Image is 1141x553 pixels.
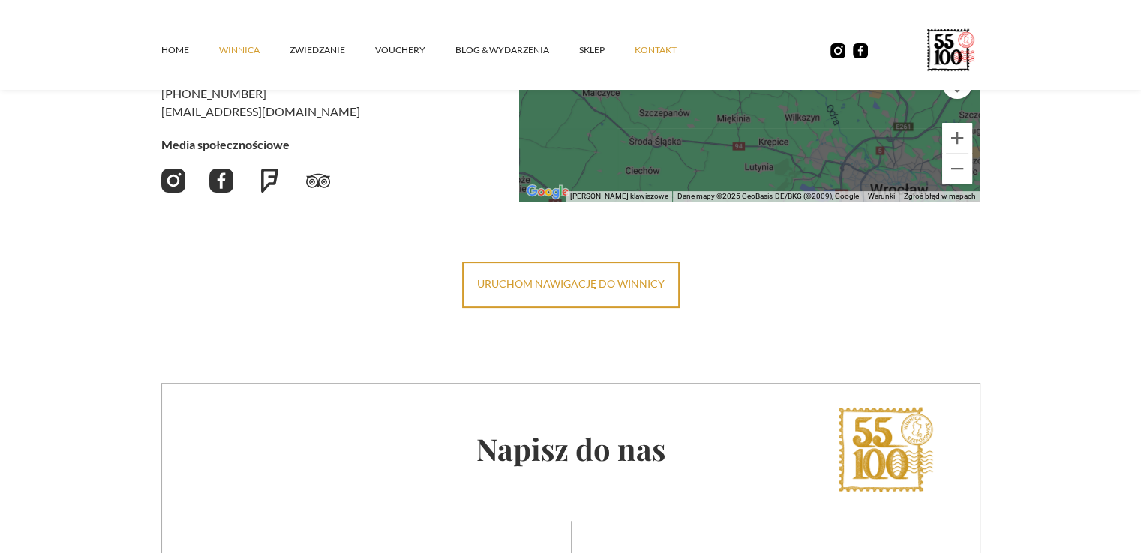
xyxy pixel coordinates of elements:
button: Pomniejsz [942,154,972,184]
a: uruchom nawigację do winnicy [462,262,680,308]
a: Blog & Wydarzenia [455,28,579,73]
a: winnica [219,28,290,73]
strong: Media społecznościowe [161,137,290,151]
a: [EMAIL_ADDRESS][DOMAIN_NAME] [161,104,360,118]
button: Skróty klawiszowe [569,191,668,202]
a: Zgłoś błąd w mapach [903,192,975,200]
img: Google [523,182,572,202]
a: kontakt [635,28,707,73]
a: Warunki (otwiera się w nowej karcie) [867,192,894,200]
span: Dane mapy ©2025 GeoBasis-DE/BKG (©2009), Google [677,192,858,200]
a: SKLEP [579,28,635,73]
h2: ‍ [161,85,507,121]
a: vouchery [375,28,455,73]
h2: Napisz do nas [162,429,980,468]
a: ZWIEDZANIE [290,28,375,73]
a: [PHONE_NUMBER] [161,86,266,100]
button: Powiększ [942,123,972,153]
a: Home [161,28,219,73]
a: Pokaż ten obszar w Mapach Google (otwiera się w nowym oknie) [523,182,572,202]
